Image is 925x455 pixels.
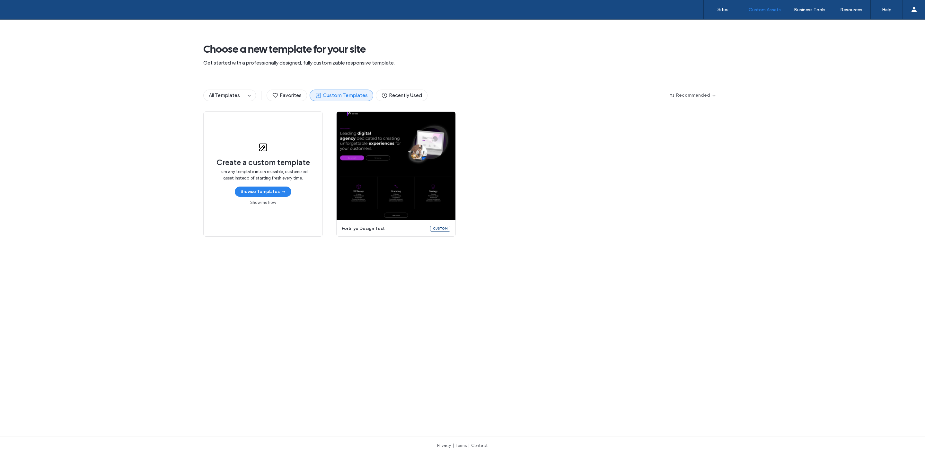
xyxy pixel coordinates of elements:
[430,226,450,232] div: Custom
[468,443,470,448] span: |
[310,90,373,101] button: Custom Templates
[203,59,722,66] span: Get started with a professionally designed, fully customizable responsive template.
[342,225,426,232] span: fortifye design test
[455,443,467,448] a: Terms
[749,7,781,13] label: Custom Assets
[840,7,862,13] label: Resources
[376,90,427,101] button: Recently Used
[216,169,310,181] span: Turn any template into a reusable, customized asset instead of starting fresh every time.
[209,92,240,98] span: All Templates
[216,158,310,167] span: Create a custom template
[381,92,422,99] span: Recently Used
[437,443,451,448] a: Privacy
[471,443,488,448] a: Contact
[794,7,825,13] label: Business Tools
[718,7,728,13] label: Sites
[272,92,302,99] span: Favorites
[267,90,307,101] button: Favorites
[235,187,291,197] button: Browse Templates
[315,92,368,99] span: Custom Templates
[250,199,276,206] a: Show me how
[882,7,892,13] label: Help
[453,443,454,448] span: |
[665,90,722,101] button: Recommended
[203,43,722,56] span: Choose a new template for your site
[204,90,245,101] button: All Templates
